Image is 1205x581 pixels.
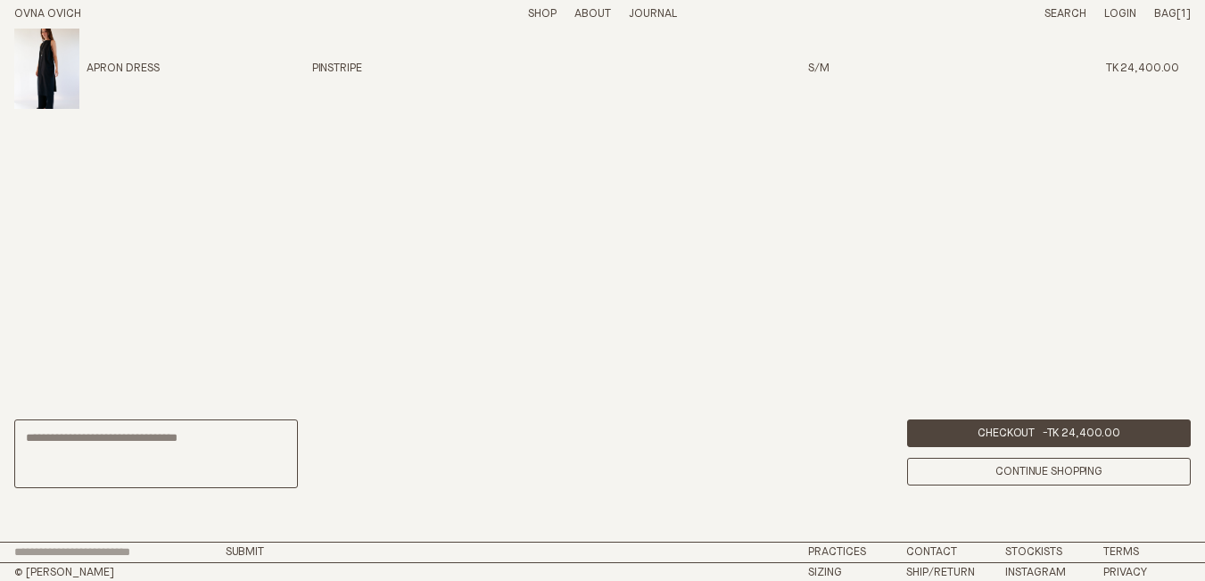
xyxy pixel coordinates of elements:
div: Tk 24,400.00 [1106,62,1191,77]
a: Terms [1103,546,1139,558]
h2: © [PERSON_NAME] [14,567,298,578]
a: Login [1104,8,1136,20]
a: Continue Shopping [907,458,1191,486]
span: Bag [1154,8,1176,20]
div: S/M [808,62,893,77]
a: Ship/Return [906,567,975,578]
a: Shop [528,8,557,20]
a: Journal [629,8,677,20]
span: Tk 24,400.00 [1047,427,1120,439]
a: Checkout -Tk 24,400.00 [907,419,1191,447]
img: Apron Dress [14,29,79,109]
span: [1] [1176,8,1191,20]
a: Apron Dress Apron Dress [14,29,160,109]
a: Sizing [808,567,842,578]
a: Search [1044,8,1086,20]
a: Practices [808,546,866,558]
div: Pinstripe [312,62,546,77]
a: Stockists [1005,546,1062,558]
a: Home [14,8,81,20]
summary: About [574,7,611,22]
button: Submit [226,546,264,558]
a: Contact [906,546,957,558]
a: Privacy [1103,567,1147,578]
p: Apron Dress [87,62,160,77]
a: Instagram [1005,567,1066,578]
